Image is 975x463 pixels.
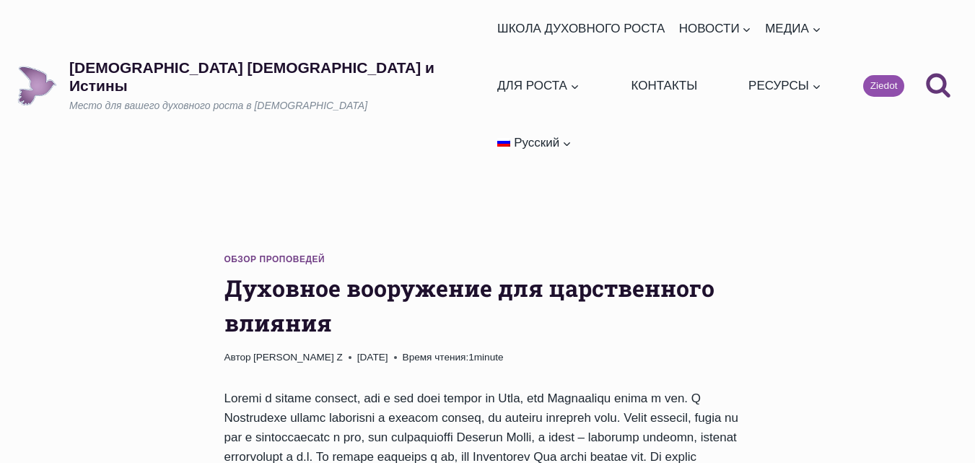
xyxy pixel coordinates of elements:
span: Русский [514,136,559,150]
span: Автор [224,350,251,365]
p: Место для вашего духовного роста в [DEMOGRAPHIC_DATA] [69,99,491,113]
h1: Духовное вооружение для царственного влияния [224,271,751,340]
time: [DATE] [357,350,388,365]
span: 1 [403,350,504,365]
span: Время чтения: [403,352,469,363]
a: ДЛЯ РОСТА [491,57,586,114]
span: МЕДИА [765,19,821,38]
button: Показать форму поиска [919,66,958,105]
a: Русский [491,114,578,171]
p: [DEMOGRAPHIC_DATA] [DEMOGRAPHIC_DATA] и Истины [69,59,491,95]
span: РЕСУРСЫ [748,76,821,95]
span: ДЛЯ РОСТА [497,76,580,95]
span: НОВОСТИ [678,19,751,38]
a: Ziedot [863,75,904,97]
a: [PERSON_NAME] Z [253,352,343,363]
img: Draudze Gars un Patiesība [17,66,57,105]
a: Обзор проповедей [224,254,325,264]
span: minute [474,352,504,363]
a: КОНТАКТЫ [625,57,704,114]
a: [DEMOGRAPHIC_DATA] [DEMOGRAPHIC_DATA] и ИстиныМесто для вашего духовного роста в [DEMOGRAPHIC_DATA] [17,59,491,113]
a: РЕСУРСЫ [743,57,828,114]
